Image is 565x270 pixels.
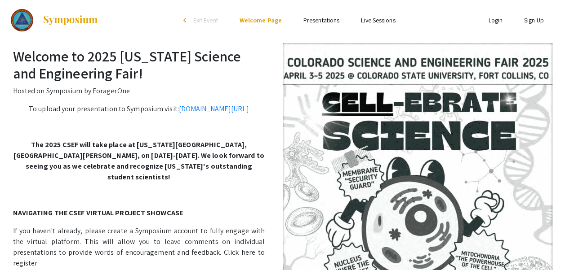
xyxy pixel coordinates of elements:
[7,230,38,263] iframe: Chat
[42,15,98,26] img: Symposium by ForagerOne
[179,104,249,113] a: [DOMAIN_NAME][URL]
[13,48,552,82] h2: Welcome to 2025 [US_STATE] Science and Engineering Fair!
[303,16,339,24] a: Presentations
[13,86,552,96] p: Hosted on Symposium by ForagerOne
[13,104,552,114] p: To upload your presentation to Symposium visit:
[193,16,218,24] span: Exit Event
[13,208,183,218] strong: NAVIGATING THE CSEF VIRTUAL PROJECT SHOWCASE
[13,140,264,182] strong: The 2025 CSEF will take place at [US_STATE][GEOGRAPHIC_DATA], [GEOGRAPHIC_DATA][PERSON_NAME], on ...
[13,226,552,269] p: If you haven't already, please create a Symposium account to fully engage with the virtual platfo...
[11,9,34,31] img: 2025 Colorado Science and Engineering Fair
[361,16,395,24] a: Live Sessions
[11,9,99,31] a: 2025 Colorado Science and Engineering Fair
[240,16,282,24] a: Welcome Page
[183,17,189,23] div: arrow_back_ios
[488,16,503,24] a: Login
[524,16,544,24] a: Sign Up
